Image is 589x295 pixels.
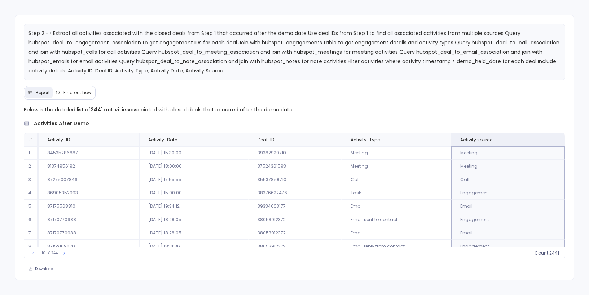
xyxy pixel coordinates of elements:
td: 86905352993 [39,186,139,200]
span: Activity_Date [148,137,177,143]
td: 7 [24,226,39,240]
td: [DATE] 18:28:05 [139,213,249,226]
td: 39334063177 [249,200,342,213]
button: Download [24,264,58,274]
td: Email [451,200,565,213]
td: 81374956192 [39,160,139,173]
td: 8 [24,240,39,253]
td: Call [342,173,451,186]
strong: 2441 activities [91,106,129,113]
td: Task [342,186,451,200]
td: [DATE] 18:28:05 [139,226,249,240]
span: # [28,137,32,143]
span: Download [35,267,53,272]
td: 38053912372 [249,240,342,253]
td: 6 [24,213,39,226]
span: Deal_ID [258,137,274,143]
span: Report [36,90,50,96]
td: 4 [24,186,39,200]
td: 38053912372 [249,226,342,240]
button: Report [25,87,53,98]
td: Meeting [451,160,565,173]
td: [DATE] 18:14:36 [139,240,249,253]
td: [DATE] 17:55:55 [139,173,249,186]
span: Activity_Type [351,137,380,143]
span: Find out how [63,90,92,96]
td: Engagement [451,213,565,226]
td: Email [451,226,565,240]
td: [DATE] 19:34:12 [139,200,249,213]
td: 84535286887 [39,146,139,160]
td: Meeting [342,146,451,160]
td: 37524361593 [249,160,342,173]
span: 1-10 of 2441 [39,250,59,256]
td: 1 [24,146,39,160]
td: 3 [24,173,39,186]
td: Engagement [451,240,565,253]
td: Meeting [451,146,565,160]
td: 5 [24,200,39,213]
button: Find out how [53,87,94,98]
span: Step 2 -> Extract all activities associated with the closed deals from Step 1 that occurred after... [28,30,559,74]
td: 87175568810 [39,200,139,213]
td: 87170770988 [39,213,139,226]
td: 38376622476 [249,186,342,200]
td: Email reply from contact [342,240,451,253]
span: Activity_ID [47,137,70,143]
td: 35537858710 [249,173,342,186]
td: 38053912372 [249,213,342,226]
td: [DATE] 15:00:00 [139,186,249,200]
td: [DATE] 18:00:00 [139,160,249,173]
span: count : [535,250,549,256]
td: 39382929710 [249,146,342,160]
td: 2 [24,160,39,173]
span: 2441 [549,250,559,256]
td: 87152109470 [39,240,139,253]
span: Activity source [460,137,492,143]
td: 87170770988 [39,226,139,240]
p: Below is the detailed list of associated with closed deals that occurred after the demo date. [24,105,565,114]
td: [DATE] 15:30:00 [139,146,249,160]
td: Meeting [342,160,451,173]
td: Email [342,226,451,240]
td: 87275007846 [39,173,139,186]
span: activities after demo [34,120,89,127]
td: Email [342,200,451,213]
td: Engagement [451,186,565,200]
td: Call [451,173,565,186]
td: Email sent to contact [342,213,451,226]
